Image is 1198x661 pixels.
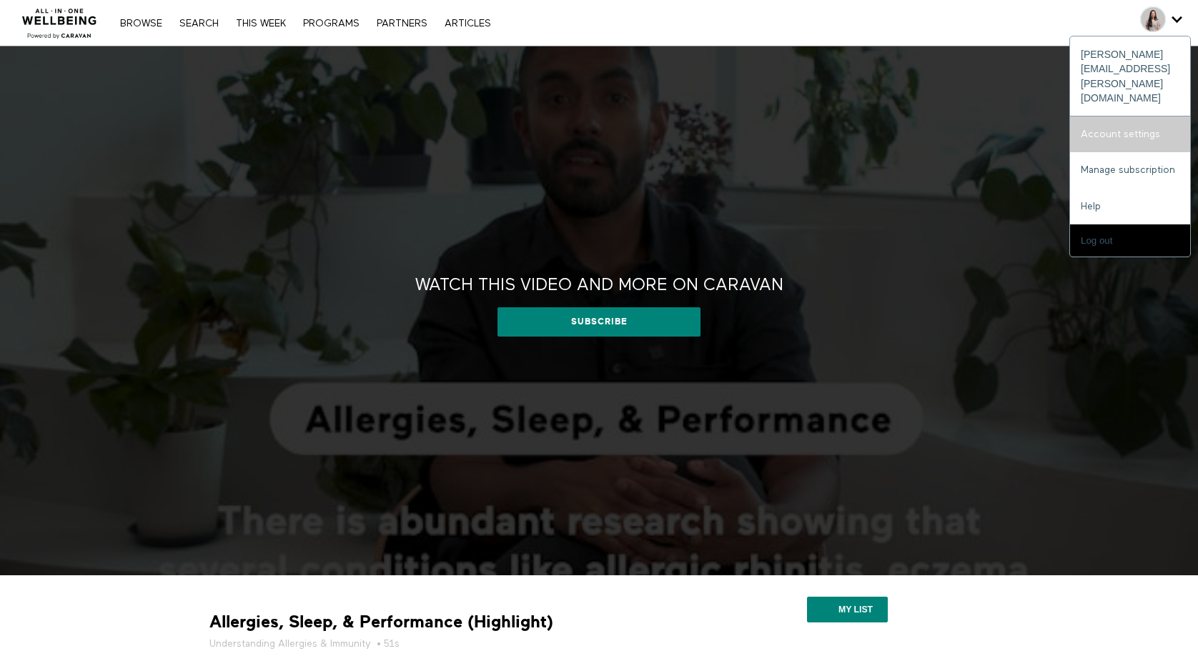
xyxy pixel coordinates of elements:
a: Account settings [1070,116,1190,152]
a: THIS WEEK [229,19,293,29]
a: Help [1070,189,1190,224]
a: Subscribe [497,307,700,336]
button: My list [807,597,888,622]
a: Browse [113,19,169,29]
a: ARTICLES [437,19,498,29]
a: Understanding Allergies & Immunity [209,637,371,651]
div: [PERSON_NAME][EMAIL_ADDRESS][PERSON_NAME][DOMAIN_NAME] [1070,36,1190,116]
a: PARTNERS [370,19,435,29]
a: Search [172,19,226,29]
nav: Primary [113,16,497,30]
h2: Watch this video and more on CARAVAN [415,274,783,297]
strong: Allergies, Sleep, & Performance (Highlight) [209,611,553,633]
a: PROGRAMS [296,19,367,29]
input: Log out [1070,224,1190,257]
a: Manage subscription [1070,152,1190,188]
h5: • 51s [209,637,688,651]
